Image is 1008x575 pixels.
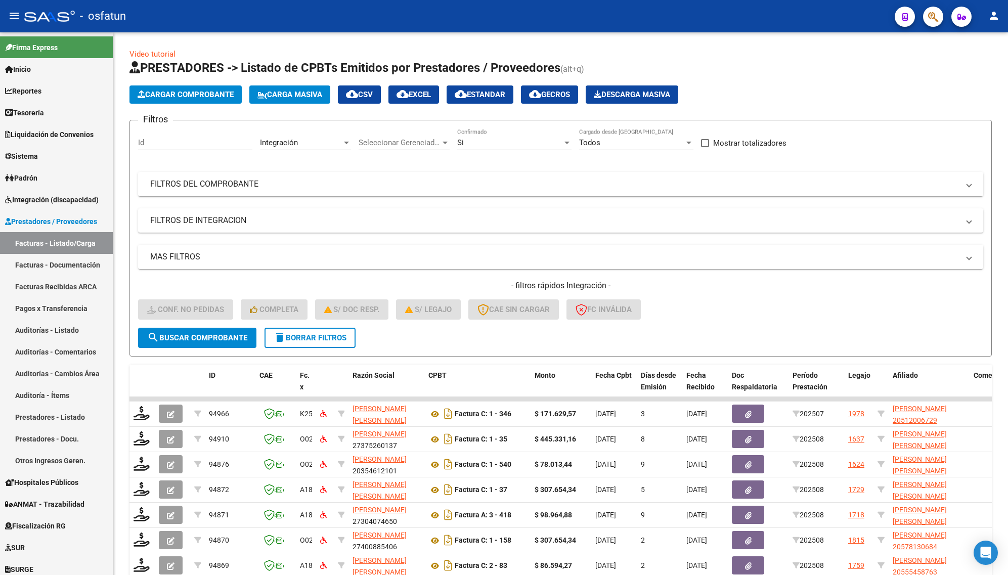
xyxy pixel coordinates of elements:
span: Fiscalización RG [5,520,66,532]
mat-icon: delete [274,331,286,343]
span: 9 [641,460,645,468]
span: Integración (discapacidad) [5,194,99,205]
mat-expansion-panel-header: MAS FILTROS [138,245,983,269]
strong: $ 98.964,88 [535,511,572,519]
span: [DATE] [595,410,616,418]
span: [PERSON_NAME] [PERSON_NAME] 27588456000 [893,506,947,537]
button: Carga Masiva [249,85,330,104]
span: 94910 [209,435,229,443]
mat-icon: menu [8,10,20,22]
span: PRESTADORES -> Listado de CPBTs Emitidos por Prestadores / Proveedores [129,61,560,75]
span: [DATE] [686,485,707,494]
span: 2 [641,561,645,569]
span: [DATE] [595,460,616,468]
div: 27304074650 [353,504,420,525]
div: 27375260137 [353,428,420,450]
span: Seleccionar Gerenciador [359,138,441,147]
span: Inicio [5,64,31,75]
span: Doc Respaldatoria [732,371,777,391]
span: [PERSON_NAME] [PERSON_NAME] 20575807195 [893,480,947,512]
span: [PERSON_NAME] [PERSON_NAME] [353,480,407,500]
app-download-masive: Descarga masiva de comprobantes (adjuntos) [586,85,678,104]
mat-expansion-panel-header: FILTROS DE INTEGRACION [138,208,983,233]
span: Monto [535,371,555,379]
span: [DATE] [595,561,616,569]
span: Liquidación de Convenios [5,129,94,140]
span: 94872 [209,485,229,494]
span: Conf. no pedidas [147,305,224,314]
div: 1624 [848,459,864,470]
mat-icon: cloud_download [346,88,358,100]
div: 1718 [848,509,864,521]
span: Fecha Cpbt [595,371,632,379]
span: S/ legajo [405,305,452,314]
strong: Factura C: 1 - 35 [455,435,507,444]
span: FC Inválida [576,305,632,314]
mat-icon: cloud_download [455,88,467,100]
datatable-header-cell: Monto [531,365,591,409]
span: Prestadores / Proveedores [5,216,97,227]
i: Descargar documento [442,431,455,447]
strong: Factura A: 3 - 418 [455,511,511,519]
span: [PERSON_NAME] [PERSON_NAME] [353,405,407,424]
span: 94966 [209,410,229,418]
strong: $ 86.594,27 [535,561,572,569]
datatable-header-cell: Período Prestación [788,365,844,409]
div: Open Intercom Messenger [974,541,998,565]
span: Gecros [529,90,570,99]
mat-panel-title: FILTROS DEL COMPROBANTE [150,179,959,190]
mat-icon: person [988,10,1000,22]
span: 94871 [209,511,229,519]
span: [DATE] [595,485,616,494]
span: A18 [300,561,313,569]
span: 202508 [793,460,824,468]
i: Descargar documento [442,532,455,548]
span: 94870 [209,536,229,544]
span: Tesorería [5,107,44,118]
span: 8 [641,435,645,443]
button: Descarga Masiva [586,85,678,104]
span: 5 [641,485,645,494]
span: ANMAT - Trazabilidad [5,499,84,510]
span: O02 [300,536,313,544]
span: ID [209,371,215,379]
span: O02 [300,460,313,468]
strong: Factura C: 1 - 37 [455,486,507,494]
strong: $ 78.013,44 [535,460,572,468]
span: Firma Express [5,42,58,53]
span: [PERSON_NAME] [PERSON_NAME] 20544974050 [893,430,947,461]
mat-expansion-panel-header: FILTROS DEL COMPROBANTE [138,172,983,196]
span: - osfatun [80,5,126,27]
datatable-header-cell: Doc Respaldatoria [728,365,788,409]
span: [DATE] [595,536,616,544]
span: Padrón [5,172,37,184]
span: Integración [260,138,298,147]
span: A18 [300,511,313,519]
datatable-header-cell: CAE [255,365,296,409]
span: [PERSON_NAME] [353,531,407,539]
button: Buscar Comprobante [138,328,256,348]
button: FC Inválida [566,299,641,320]
strong: $ 171.629,57 [535,410,576,418]
span: [PERSON_NAME] [PERSON_NAME] 20493086899 [893,455,947,486]
span: [PERSON_NAME] 20578130684 [893,531,947,551]
strong: $ 445.331,16 [535,435,576,443]
span: Si [457,138,464,147]
span: CAE [259,371,273,379]
datatable-header-cell: Fecha Cpbt [591,365,637,409]
span: Reportes [5,85,41,97]
div: 27403728441 [353,479,420,500]
button: S/ legajo [396,299,461,320]
datatable-header-cell: ID [205,365,255,409]
strong: Factura C: 2 - 83 [455,562,507,570]
span: EXCEL [397,90,431,99]
span: Razón Social [353,371,395,379]
datatable-header-cell: Afiliado [889,365,970,409]
span: 202508 [793,485,824,494]
span: Legajo [848,371,870,379]
span: A18 [300,485,313,494]
button: Cargar Comprobante [129,85,242,104]
span: 9 [641,511,645,519]
div: 1815 [848,535,864,546]
mat-icon: cloud_download [529,88,541,100]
